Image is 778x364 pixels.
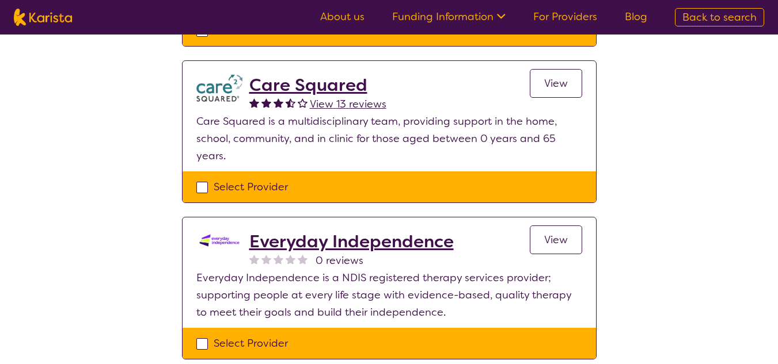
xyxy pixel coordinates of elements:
[14,9,72,26] img: Karista logo
[249,98,259,108] img: fullstar
[249,231,454,252] a: Everyday Independence
[530,225,582,254] a: View
[286,254,295,264] img: nonereviewstar
[533,10,597,24] a: For Providers
[675,8,764,26] a: Back to search
[544,76,568,90] span: View
[392,10,506,24] a: Funding Information
[274,98,283,108] img: fullstar
[727,316,762,351] iframe: Chat Window
[196,75,242,102] img: watfhvlxxexrmzu5ckj6.png
[682,10,757,24] span: Back to search
[249,75,386,95] a: Care Squared
[196,231,242,250] img: kdssqoqrr0tfqzmv8ac0.png
[196,269,582,321] p: Everyday Independence is a NDIS registered therapy services provider; supporting people at every ...
[261,254,271,264] img: nonereviewstar
[530,69,582,98] a: View
[298,98,308,108] img: emptystar
[310,97,386,111] span: View 13 reviews
[261,98,271,108] img: fullstar
[298,254,308,264] img: nonereviewstar
[286,98,295,108] img: halfstar
[249,254,259,264] img: nonereviewstar
[274,254,283,264] img: nonereviewstar
[310,95,386,113] a: View 13 reviews
[320,10,365,24] a: About us
[625,10,647,24] a: Blog
[544,233,568,247] span: View
[316,252,363,269] span: 0 reviews
[196,113,582,164] p: Care Squared is a multidisciplinary team, providing support in the home, school, community, and i...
